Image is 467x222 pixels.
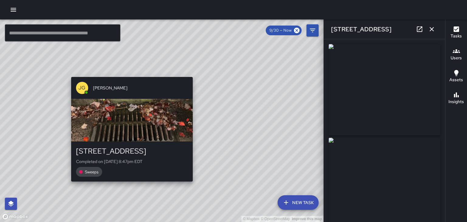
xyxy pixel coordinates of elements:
div: 9/30 — Now [266,26,302,35]
h6: Users [451,55,462,61]
button: Filters [306,24,319,36]
h6: Tasks [451,33,462,40]
button: Assets [445,66,467,88]
h6: Assets [449,77,463,83]
span: 9/30 — Now [266,27,295,33]
h6: Insights [448,99,464,105]
button: New Task [278,195,319,210]
div: [STREET_ADDRESS] [76,146,188,156]
button: JG[PERSON_NAME][STREET_ADDRESS]Completed on [DATE] 8:47pm EDTSweeps [71,77,193,182]
p: Completed on [DATE] 8:47pm EDT [76,158,188,165]
span: Sweeps [81,169,102,175]
button: Tasks [445,22,467,44]
span: [PERSON_NAME] [93,85,188,91]
p: JG [78,84,85,92]
button: Users [445,44,467,66]
img: request_images%2Fb5f2b090-9e62-11f0-9523-810ab12e5fb8 [329,44,440,135]
h6: [STREET_ADDRESS] [331,24,392,34]
button: Insights [445,88,467,109]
